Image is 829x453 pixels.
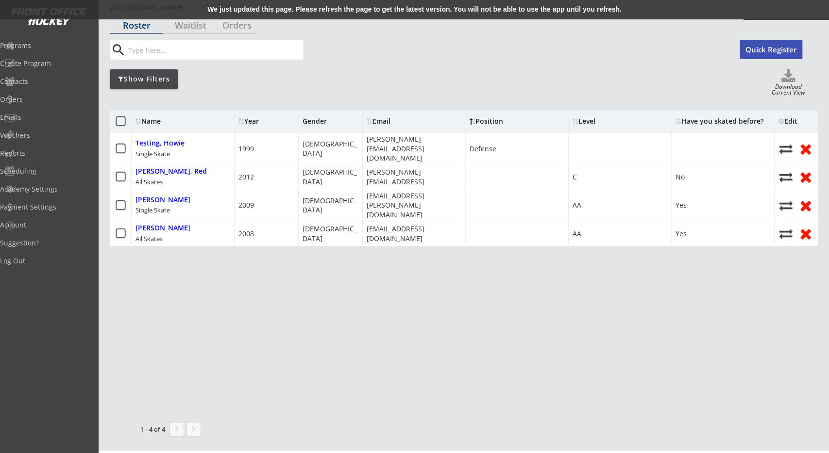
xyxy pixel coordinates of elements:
button: Move player [778,227,793,240]
div: 2009 [238,200,254,210]
button: Move player [778,170,793,183]
div: C [573,172,577,182]
div: Name [135,118,215,125]
div: [EMAIL_ADDRESS][PERSON_NAME][DOMAIN_NAME] [367,191,461,220]
div: [PERSON_NAME][EMAIL_ADDRESS] [367,167,461,186]
div: Gender [303,118,332,125]
div: All Skates [135,234,163,243]
button: Remove from roster (no refund) [798,198,813,213]
button: chevron_left [169,422,184,437]
div: [DEMOGRAPHIC_DATA] [303,167,358,186]
button: Click to download full roster. Your browser settings may try to block it, check your security set... [781,69,795,84]
div: AA [573,200,581,210]
div: Level [573,118,660,125]
div: Waitlist [164,21,217,30]
div: Show Filters [110,74,178,84]
div: Single Skate [135,206,170,214]
div: Defense [470,144,496,154]
div: 2012 [238,172,254,182]
div: AA [573,229,581,239]
div: Edit [778,118,805,125]
button: Move player [778,199,793,212]
button: Quick Register [740,40,802,59]
div: Year [238,118,294,125]
div: [EMAIL_ADDRESS][DOMAIN_NAME] [367,224,461,243]
button: Move player [778,142,793,155]
button: keyboard_arrow_right [186,422,201,437]
div: 1999 [238,144,254,154]
div: Email [367,118,454,125]
div: [DEMOGRAPHIC_DATA] [303,224,358,243]
div: Roster [110,21,163,30]
div: [PERSON_NAME], Red [135,167,207,176]
div: Testing, Howie [135,139,185,147]
div: Single Skate [135,149,170,158]
button: Remove from roster (no refund) [798,226,813,241]
div: 2008 [238,229,254,239]
div: [DEMOGRAPHIC_DATA] [303,139,358,158]
div: No [676,172,685,182]
input: Type here... [126,40,304,60]
div: [DEMOGRAPHIC_DATA] [303,196,358,215]
div: 1 - 4 of 4 [115,425,165,434]
div: Yes [676,229,687,239]
div: All Skates [135,178,163,186]
button: Remove from roster (no refund) [798,169,813,184]
button: search [110,42,126,58]
div: Download Current View [768,84,809,97]
div: Position [470,118,557,125]
div: Orders [218,21,256,30]
button: Remove from roster (no refund) [798,141,813,156]
div: [PERSON_NAME] [135,196,190,204]
div: Yes [676,200,687,210]
div: Have you skated before? [676,118,763,125]
div: [PERSON_NAME][EMAIL_ADDRESS][DOMAIN_NAME] [367,134,461,163]
div: [PERSON_NAME] [135,224,190,232]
